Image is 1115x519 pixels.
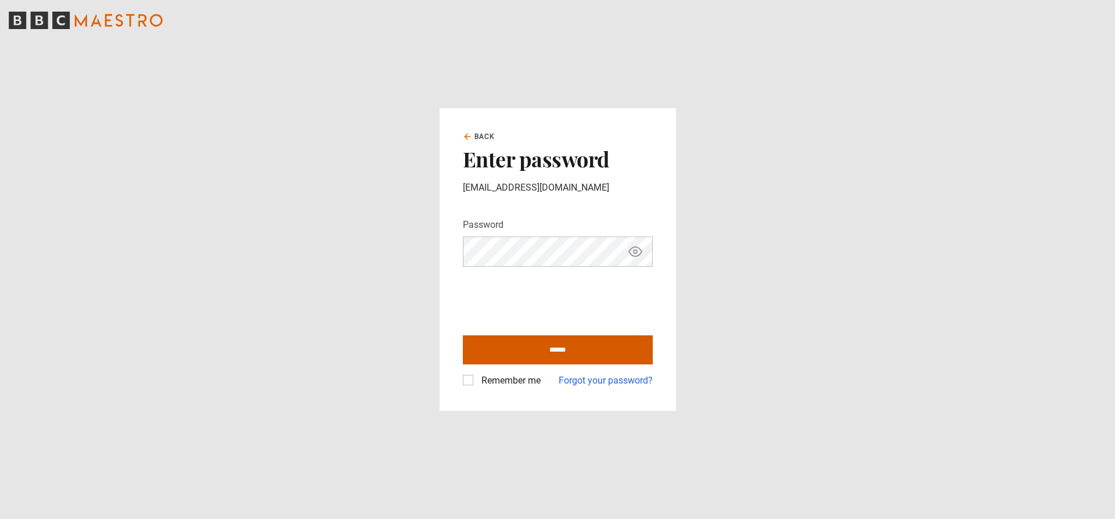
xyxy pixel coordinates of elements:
[625,242,645,262] button: Show password
[9,12,163,29] svg: BBC Maestro
[474,131,495,142] span: Back
[463,181,653,195] p: [EMAIL_ADDRESS][DOMAIN_NAME]
[477,374,541,388] label: Remember me
[463,131,495,142] a: Back
[463,146,653,171] h2: Enter password
[463,276,639,321] iframe: reCAPTCHA
[559,374,653,388] a: Forgot your password?
[463,218,503,232] label: Password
